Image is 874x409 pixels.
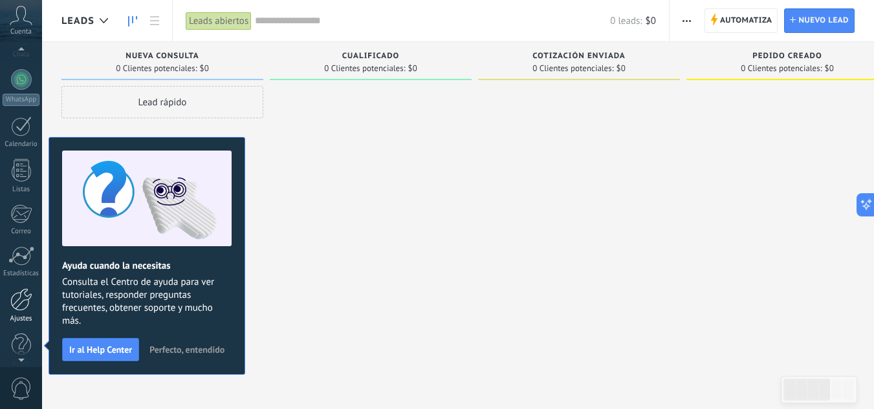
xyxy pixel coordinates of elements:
span: $0 [200,65,209,72]
div: WhatsApp [3,94,39,106]
span: 0 Clientes potenciales: [324,65,405,72]
div: Ajustes [3,315,40,323]
span: 0 Clientes potenciales: [116,65,197,72]
div: Calendario [3,140,40,149]
span: $0 [617,65,626,72]
a: Nuevo lead [784,8,855,33]
a: Leads [122,8,144,34]
div: Correo [3,227,40,236]
span: Automatiza [720,9,772,32]
span: 0 Clientes potenciales: [741,65,822,72]
div: Leads abiertos [186,12,252,30]
span: 0 Clientes potenciales: [532,65,613,72]
h2: Ayuda cuando la necesitas [62,260,232,272]
div: Cotización enviada [485,52,673,63]
span: Nuevo lead [798,9,849,32]
a: Lista [144,8,166,34]
div: Cualificado [276,52,465,63]
span: Pedido creado [752,52,822,61]
span: Cuenta [10,28,32,36]
span: 0 leads: [610,15,642,27]
span: $0 [646,15,656,27]
span: $0 [825,65,834,72]
button: Más [677,8,696,33]
span: $0 [408,65,417,72]
span: Consulta el Centro de ayuda para ver tutoriales, responder preguntas frecuentes, obtener soporte ... [62,276,232,328]
button: Perfecto, entendido [144,340,230,359]
span: Ir al Help Center [69,345,132,354]
span: Cualificado [342,52,400,61]
a: Automatiza [705,8,778,33]
button: Ir al Help Center [62,338,139,361]
div: Nueva consulta [68,52,257,63]
span: Perfecto, entendido [149,345,224,354]
div: Lead rápido [61,86,263,118]
span: Nueva consulta [126,52,199,61]
div: Listas [3,185,40,194]
div: Estadísticas [3,269,40,278]
span: Cotización enviada [532,52,626,61]
span: Leads [61,15,94,27]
